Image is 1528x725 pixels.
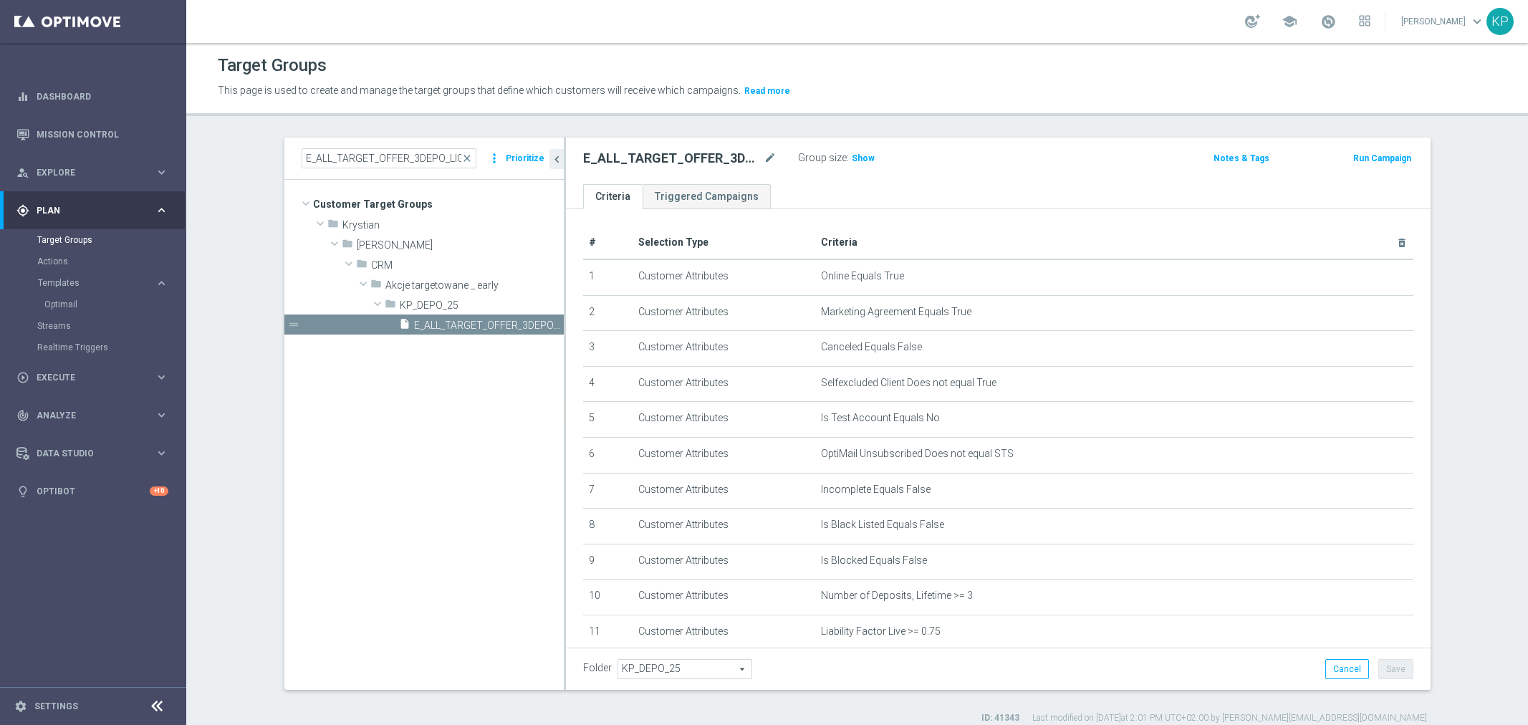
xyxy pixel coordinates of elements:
[37,229,185,251] div: Target Groups
[16,129,169,140] button: Mission Control
[633,580,815,615] td: Customer Attributes
[821,625,941,638] span: Liability Factor Live >= 0.75
[38,279,155,287] div: Templates
[37,251,185,272] div: Actions
[16,115,168,153] div: Mission Control
[16,485,29,498] i: lightbulb
[583,402,633,438] td: 5
[37,472,150,510] a: Optibot
[821,236,857,248] span: Criteria
[743,83,792,99] button: Read more
[1325,659,1369,679] button: Cancel
[633,437,815,473] td: Customer Attributes
[583,366,633,402] td: 4
[1032,712,1427,724] label: Last modified on [DATE] at 2:01 PM UTC+02:00 by [PERSON_NAME][EMAIL_ADDRESS][DOMAIN_NAME]
[583,150,761,167] h2: E_ALL_TARGET_OFFER_3DEPO_LIGOWY WEEKEND_260925
[14,700,27,713] i: settings
[633,331,815,367] td: Customer Attributes
[1378,659,1413,679] button: Save
[16,472,168,510] div: Optibot
[155,165,168,179] i: keyboard_arrow_right
[37,168,155,177] span: Explore
[399,318,410,335] i: insert_drive_file
[218,85,741,96] span: This page is used to create and manage the target groups that define which customers will receive...
[1469,14,1485,29] span: keyboard_arrow_down
[847,152,849,164] label: :
[16,91,169,102] button: equalizer Dashboard
[356,258,367,274] i: folder
[583,509,633,544] td: 8
[16,167,169,178] div: person_search Explore keyboard_arrow_right
[327,218,339,234] i: folder
[218,55,327,76] h1: Target Groups
[504,149,547,168] button: Prioritize
[37,337,185,358] div: Realtime Triggers
[370,278,382,294] i: folder
[583,295,633,331] td: 2
[633,366,815,402] td: Customer Attributes
[44,294,185,315] div: Optimail
[150,486,168,496] div: +10
[633,402,815,438] td: Customer Attributes
[400,299,564,312] span: KP_DEPO_25
[16,90,29,103] i: equalizer
[798,152,847,164] label: Group size
[34,702,78,711] a: Settings
[583,662,612,674] label: Folder
[37,320,149,332] a: Streams
[821,554,927,567] span: Is Blocked Equals False
[821,377,996,389] span: Selfexcluded Client Does not equal True
[821,484,931,496] span: Incomplete Equals False
[1486,8,1514,35] div: KP
[16,77,168,115] div: Dashboard
[302,148,476,168] input: Quick find group or folder
[583,615,633,650] td: 11
[16,448,169,459] button: Data Studio keyboard_arrow_right
[37,206,155,215] span: Plan
[16,409,29,422] i: track_changes
[313,194,564,214] span: Customer Target Groups
[821,306,971,318] span: Marketing Agreement Equals True
[155,203,168,217] i: keyboard_arrow_right
[16,371,155,384] div: Execute
[16,447,155,460] div: Data Studio
[821,590,973,602] span: Number of Deposits, Lifetime >= 3
[44,299,149,310] a: Optimail
[37,449,155,458] span: Data Studio
[583,544,633,580] td: 9
[37,342,149,353] a: Realtime Triggers
[371,259,564,272] span: CRM
[16,204,155,217] div: Plan
[385,279,564,292] span: Akcje targetowane _ early
[583,437,633,473] td: 6
[16,204,29,217] i: gps_fixed
[487,148,501,168] i: more_vert
[155,408,168,422] i: keyboard_arrow_right
[643,184,771,209] a: Triggered Campaigns
[1212,150,1271,166] button: Notes & Tags
[155,277,168,290] i: keyboard_arrow_right
[550,153,564,166] i: chevron_left
[16,409,155,422] div: Analyze
[981,712,1019,724] label: ID: 41343
[16,166,155,179] div: Explore
[414,320,564,332] span: E_ALL_TARGET_OFFER_3DEPO_LIGOWY WEEKEND_260925
[357,239,564,251] span: Krystian P.
[583,331,633,367] td: 3
[155,370,168,384] i: keyboard_arrow_right
[385,298,396,315] i: folder
[633,544,815,580] td: Customer Attributes
[549,149,564,169] button: chevron_left
[37,77,168,115] a: Dashboard
[16,371,29,384] i: play_circle_outline
[764,150,777,167] i: mode_edit
[16,372,169,383] button: play_circle_outline Execute keyboard_arrow_right
[16,486,169,497] button: lightbulb Optibot +10
[633,473,815,509] td: Customer Attributes
[37,277,169,289] button: Templates keyboard_arrow_right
